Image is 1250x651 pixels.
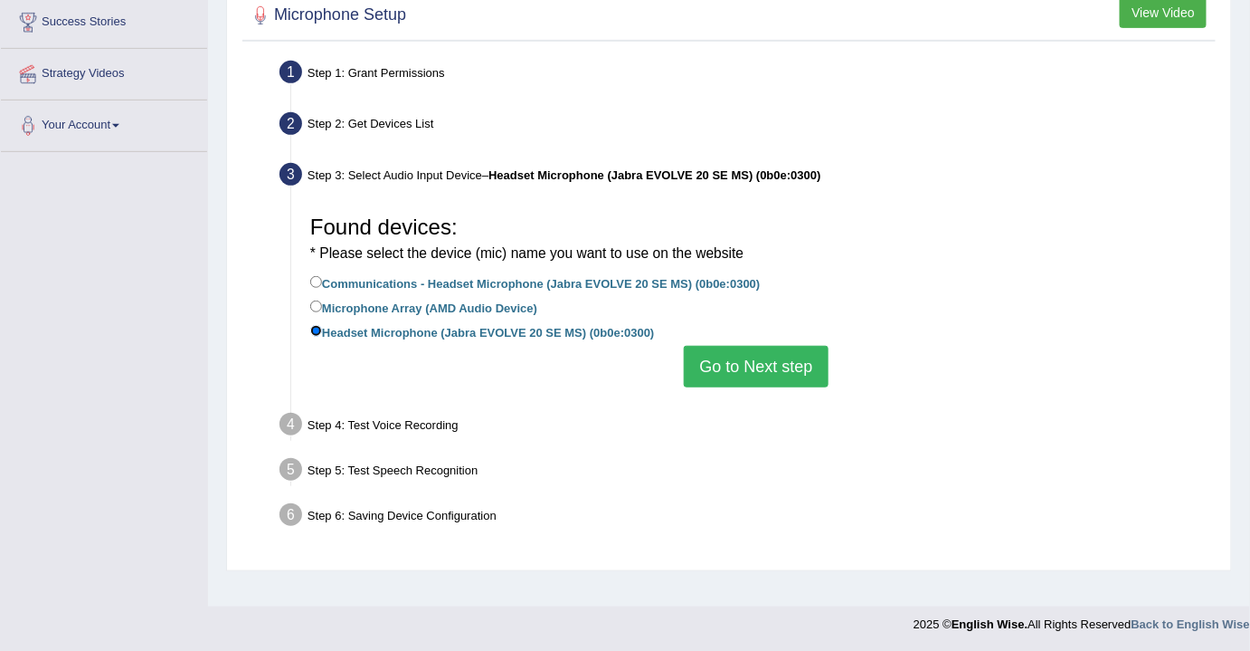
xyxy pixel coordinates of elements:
h2: Microphone Setup [247,2,406,29]
label: Headset Microphone (Jabra EVOLVE 20 SE MS) (0b0e:0300) [310,321,655,341]
strong: English Wise. [952,617,1027,631]
input: Microphone Array (AMD Audio Device) [310,301,322,312]
b: Headset Microphone (Jabra EVOLVE 20 SE MS) (0b0e:0300) [488,168,821,182]
span: – [482,168,821,182]
div: Step 2: Get Devices List [271,107,1223,147]
label: Communications - Headset Microphone (Jabra EVOLVE 20 SE MS) (0b0e:0300) [310,273,761,292]
input: Headset Microphone (Jabra EVOLVE 20 SE MS) (0b0e:0300) [310,325,322,337]
small: * Please select the device (mic) name you want to use on the website [310,245,743,261]
button: Go to Next step [684,346,828,388]
div: Step 4: Test Voice Recording [271,407,1223,447]
a: Your Account [1,101,207,146]
h3: Found devices: [310,215,1202,263]
label: Microphone Array (AMD Audio Device) [310,297,537,317]
div: Step 3: Select Audio Input Device [271,158,1223,197]
div: Step 5: Test Speech Recognition [271,453,1223,493]
div: Step 6: Saving Device Configuration [271,498,1223,538]
input: Communications - Headset Microphone (Jabra EVOLVE 20 SE MS) (0b0e:0300) [310,276,322,288]
a: Back to English Wise [1132,617,1250,631]
a: Strategy Videos [1,49,207,94]
div: 2025 © All Rights Reserved [914,607,1250,633]
div: Step 1: Grant Permissions [271,55,1223,95]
